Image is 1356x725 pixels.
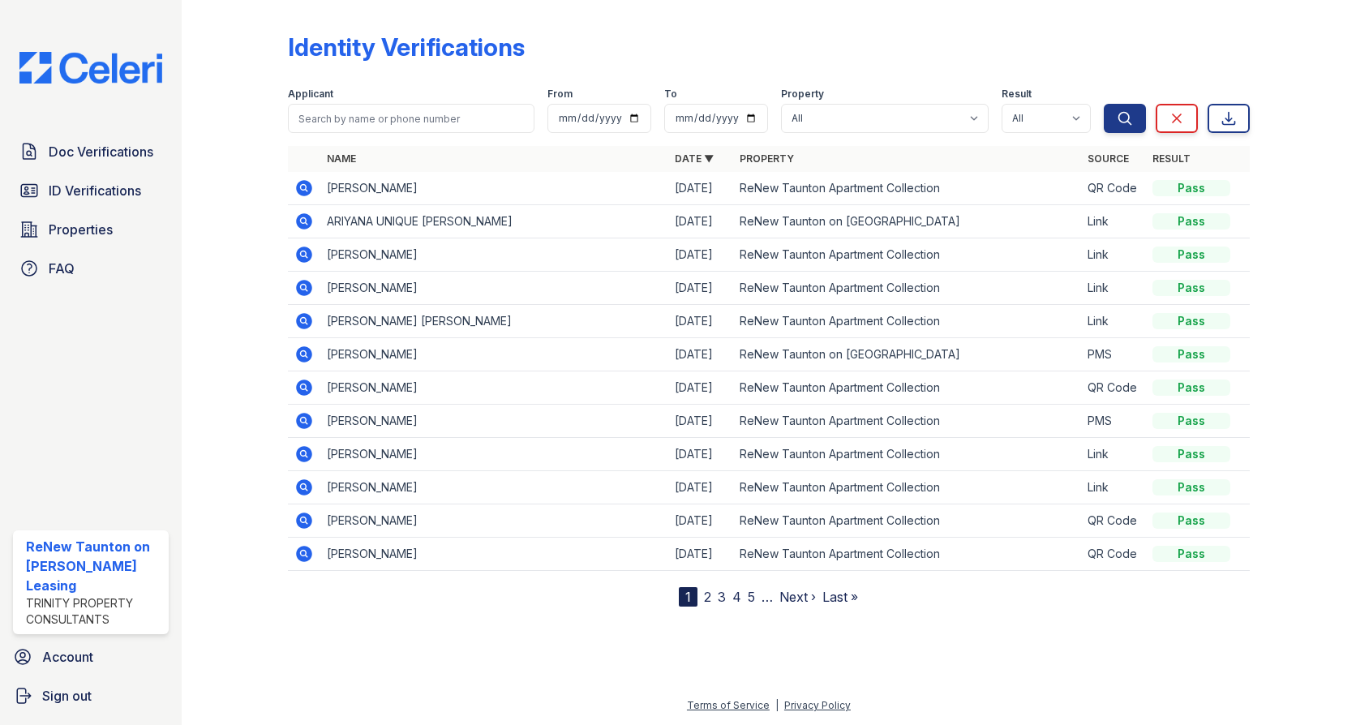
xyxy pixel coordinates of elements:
td: PMS [1081,405,1146,438]
td: ReNew Taunton Apartment Collection [733,438,1081,471]
span: Sign out [42,686,92,706]
a: Next › [779,589,816,605]
div: | [775,699,779,711]
td: [PERSON_NAME] [320,371,668,405]
label: Result [1002,88,1032,101]
div: Pass [1152,180,1230,196]
td: [PERSON_NAME] [PERSON_NAME] [320,305,668,338]
a: FAQ [13,252,169,285]
td: ReNew Taunton Apartment Collection [733,371,1081,405]
td: [DATE] [668,538,733,571]
a: Properties [13,213,169,246]
div: Identity Verifications [288,32,525,62]
a: Name [327,152,356,165]
td: [DATE] [668,338,733,371]
td: ReNew Taunton on [GEOGRAPHIC_DATA] [733,205,1081,238]
div: Pass [1152,213,1230,230]
span: ID Verifications [49,181,141,200]
span: FAQ [49,259,75,278]
span: Account [42,647,93,667]
a: 4 [732,589,741,605]
td: ReNew Taunton Apartment Collection [733,471,1081,504]
a: Privacy Policy [784,699,851,711]
img: CE_Logo_Blue-a8612792a0a2168367f1c8372b55b34899dd931a85d93a1a3d3e32e68fde9ad4.png [6,52,175,84]
td: [PERSON_NAME] [320,471,668,504]
a: 5 [748,589,755,605]
td: ReNew Taunton Apartment Collection [733,238,1081,272]
td: QR Code [1081,538,1146,571]
span: … [762,587,773,607]
td: [PERSON_NAME] [320,238,668,272]
td: ReNew Taunton Apartment Collection [733,172,1081,205]
td: [DATE] [668,371,733,405]
td: Link [1081,305,1146,338]
a: ID Verifications [13,174,169,207]
td: [DATE] [668,405,733,438]
td: PMS [1081,338,1146,371]
a: Date ▼ [675,152,714,165]
span: Properties [49,220,113,239]
td: [PERSON_NAME] [320,272,668,305]
a: Result [1152,152,1191,165]
span: Doc Verifications [49,142,153,161]
td: [DATE] [668,205,733,238]
a: Property [740,152,794,165]
td: QR Code [1081,371,1146,405]
td: [PERSON_NAME] [320,504,668,538]
td: [DATE] [668,238,733,272]
a: 2 [704,589,711,605]
div: Pass [1152,280,1230,296]
td: [DATE] [668,172,733,205]
td: ReNew Taunton Apartment Collection [733,504,1081,538]
a: 3 [718,589,726,605]
td: [DATE] [668,471,733,504]
div: Trinity Property Consultants [26,595,162,628]
td: Link [1081,272,1146,305]
div: Pass [1152,380,1230,396]
div: 1 [679,587,697,607]
td: Link [1081,205,1146,238]
td: ReNew Taunton Apartment Collection [733,405,1081,438]
td: [DATE] [668,438,733,471]
label: To [664,88,677,101]
a: Account [6,641,175,673]
td: Link [1081,238,1146,272]
div: Pass [1152,346,1230,362]
td: QR Code [1081,504,1146,538]
div: Pass [1152,446,1230,462]
a: Last » [822,589,858,605]
div: Pass [1152,313,1230,329]
td: [DATE] [668,305,733,338]
label: Property [781,88,824,101]
label: From [547,88,573,101]
label: Applicant [288,88,333,101]
td: [PERSON_NAME] [320,172,668,205]
div: Pass [1152,413,1230,429]
div: Pass [1152,513,1230,529]
a: Doc Verifications [13,135,169,168]
td: [DATE] [668,272,733,305]
div: Pass [1152,479,1230,495]
td: ReNew Taunton Apartment Collection [733,272,1081,305]
td: ARIYANA UNIQUE [PERSON_NAME] [320,205,668,238]
td: [DATE] [668,504,733,538]
td: Link [1081,471,1146,504]
td: [PERSON_NAME] [320,405,668,438]
div: Pass [1152,247,1230,263]
td: QR Code [1081,172,1146,205]
div: Pass [1152,546,1230,562]
td: [PERSON_NAME] [320,338,668,371]
td: Link [1081,438,1146,471]
input: Search by name or phone number [288,104,534,133]
a: Terms of Service [687,699,770,711]
td: ReNew Taunton Apartment Collection [733,538,1081,571]
td: ReNew Taunton on [GEOGRAPHIC_DATA] [733,338,1081,371]
td: [PERSON_NAME] [320,438,668,471]
a: Source [1088,152,1129,165]
div: ReNew Taunton on [PERSON_NAME] Leasing [26,537,162,595]
a: Sign out [6,680,175,712]
td: [PERSON_NAME] [320,538,668,571]
td: ReNew Taunton Apartment Collection [733,305,1081,338]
